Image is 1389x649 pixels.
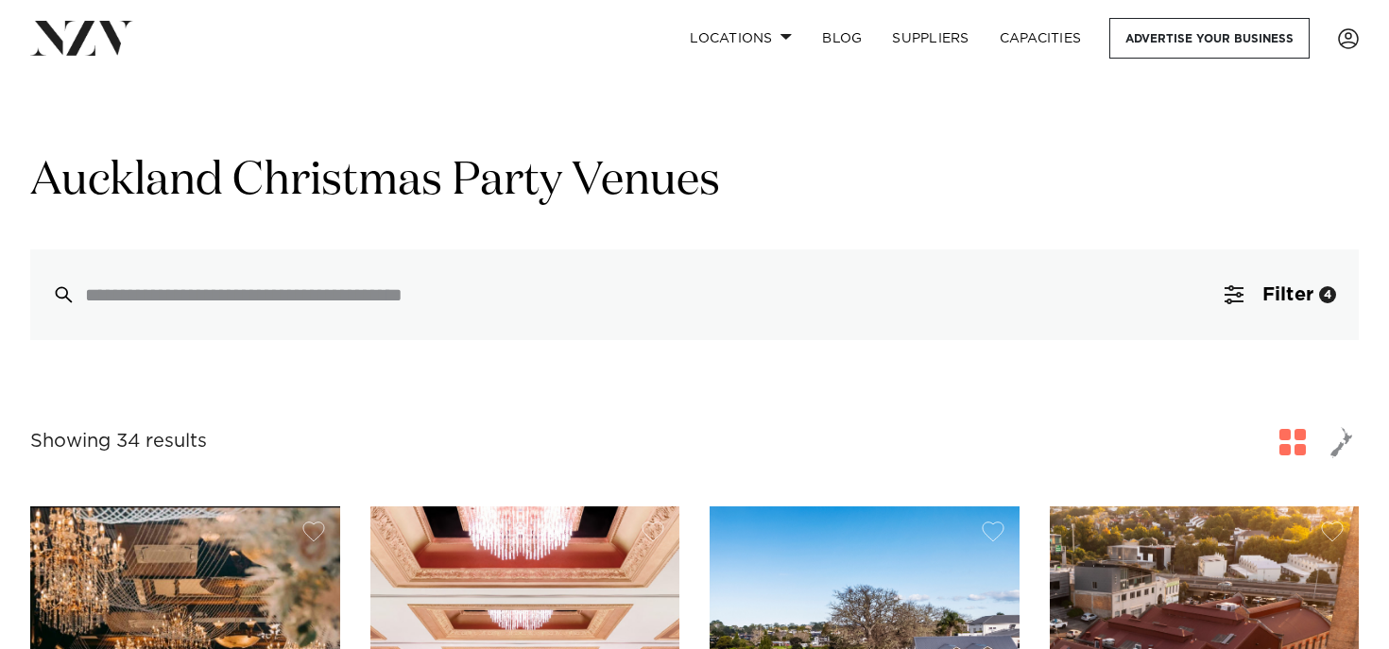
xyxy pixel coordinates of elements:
button: Filter4 [1202,249,1359,340]
div: Showing 34 results [30,427,207,456]
div: 4 [1319,286,1336,303]
img: nzv-logo.png [30,21,133,55]
a: BLOG [807,18,877,59]
a: SUPPLIERS [877,18,984,59]
a: Locations [675,18,807,59]
h1: Auckland Christmas Party Venues [30,152,1359,212]
a: Advertise your business [1109,18,1310,59]
span: Filter [1262,285,1313,304]
a: Capacities [985,18,1097,59]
